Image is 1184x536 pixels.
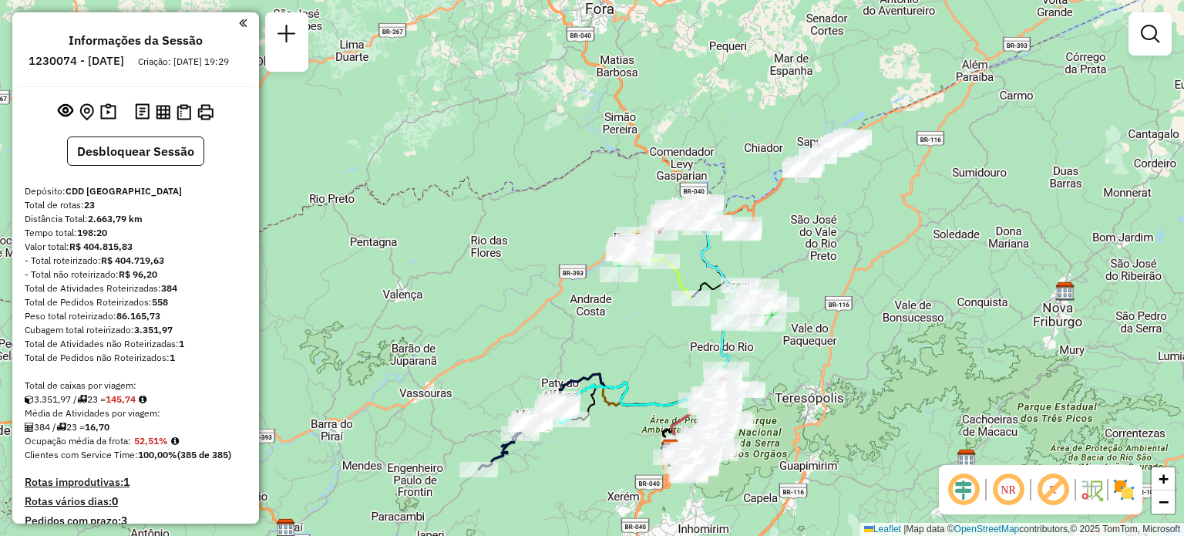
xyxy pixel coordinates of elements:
[25,198,247,212] div: Total de rotas:
[170,352,175,363] strong: 1
[864,524,901,534] a: Leaflet
[945,471,982,508] span: Ocultar deslocamento
[1159,469,1169,488] span: +
[153,101,173,122] button: Visualizar relatório de Roteirização
[139,395,146,404] i: Meta Caixas/viagem: 171,10 Diferença: -25,36
[25,212,247,226] div: Distância Total:
[25,514,127,528] h4: Pedidos com prazo:
[954,524,1020,534] a: OpenStreetMap
[152,296,168,308] strong: 558
[1034,471,1071,508] span: Exibir rótulo
[177,449,231,460] strong: (385 de 385)
[77,227,107,238] strong: 198:20
[25,226,247,240] div: Tempo total:
[138,449,177,460] strong: 100,00%
[194,101,217,123] button: Imprimir Rotas
[132,55,235,69] div: Criação: [DATE] 19:29
[1079,477,1104,502] img: Fluxo de ruas
[271,19,302,53] a: Nova sessão e pesquisa
[25,449,138,460] span: Clientes com Service Time:
[106,393,136,405] strong: 145,74
[25,420,247,434] div: 384 / 23 =
[1159,492,1169,511] span: −
[55,99,76,124] button: Exibir sessão original
[661,439,681,459] img: CDD Petropolis
[239,14,247,32] a: Clique aqui para minimizar o painel
[119,268,157,280] strong: R$ 96,20
[903,524,906,534] span: |
[112,494,118,508] strong: 0
[25,323,247,337] div: Cubagem total roteirizado:
[25,406,247,420] div: Média de Atividades por viagem:
[123,475,129,489] strong: 1
[25,254,247,268] div: - Total roteirizado:
[171,437,179,446] em: Média calculada utilizando a maior ocupação (%Peso ou %Cubagem) de cada rota da sessão. Rotas cro...
[179,338,184,349] strong: 1
[116,310,160,322] strong: 86.165,73
[25,337,247,351] div: Total de Atividades não Roteirizadas:
[25,423,34,432] i: Total de Atividades
[101,255,164,266] strong: R$ 404.719,63
[132,100,153,124] button: Logs desbloquear sessão
[69,241,133,252] strong: R$ 404.815,83
[1135,19,1165,49] a: Exibir filtros
[1112,477,1136,502] img: Exibir/Ocultar setores
[25,309,247,323] div: Peso total roteirizado:
[29,54,124,68] h6: 1230074 - [DATE]
[173,101,194,123] button: Visualizar Romaneio
[134,435,168,447] strong: 52,51%
[56,423,66,432] i: Total de rotas
[84,199,95,211] strong: 23
[957,449,977,469] img: CDI Macacu
[25,240,247,254] div: Valor total:
[860,523,1184,536] div: Map data © contributors,© 2025 TomTom, Microsoft
[1152,467,1175,490] a: Zoom in
[85,421,109,433] strong: 16,70
[25,393,247,406] div: 3.351,97 / 23 =
[66,185,182,197] strong: CDD [GEOGRAPHIC_DATA]
[121,514,127,528] strong: 3
[523,411,543,431] img: Miguel Pereira
[25,435,131,447] span: Ocupação média da frota:
[88,213,143,224] strong: 2.663,79 km
[25,281,247,295] div: Total de Atividades Roteirizadas:
[97,100,119,124] button: Painel de Sugestão
[77,395,87,404] i: Total de rotas
[161,282,177,294] strong: 384
[990,471,1027,508] span: Ocultar NR
[67,137,204,166] button: Desbloquear Sessão
[25,476,247,489] h4: Rotas improdutivas:
[134,324,173,335] strong: 3.351,97
[25,268,247,281] div: - Total não roteirizado:
[25,184,247,198] div: Depósito:
[1152,490,1175,514] a: Zoom out
[25,395,34,404] i: Cubagem total roteirizado
[25,295,247,309] div: Total de Pedidos Roteirizados:
[69,33,203,48] h4: Informações da Sessão
[76,100,97,124] button: Centralizar mapa no depósito ou ponto de apoio
[25,351,247,365] div: Total de Pedidos não Roteirizados:
[1055,281,1075,302] img: CDD Nova Friburgo
[25,495,247,508] h4: Rotas vários dias:
[25,379,247,393] div: Total de caixas por viagem:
